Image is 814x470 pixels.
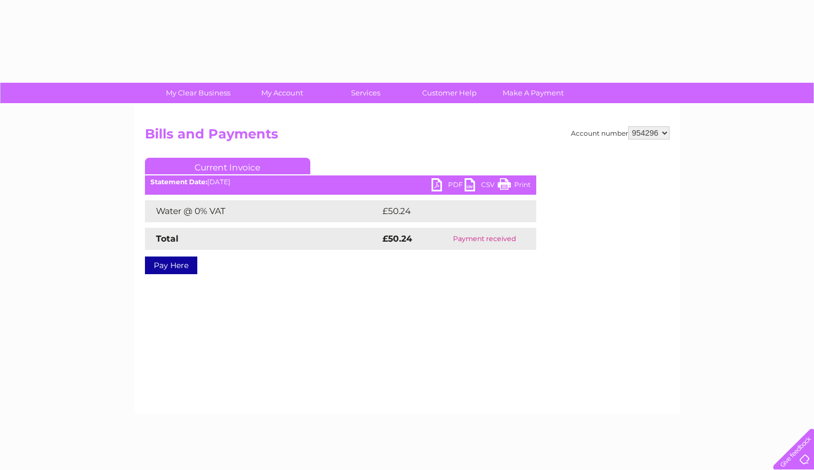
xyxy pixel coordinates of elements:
a: Pay Here [145,257,197,274]
a: Make A Payment [488,83,579,103]
a: Services [320,83,411,103]
b: Statement Date: [150,178,207,186]
a: CSV [465,178,498,194]
td: Water @ 0% VAT [145,200,380,222]
a: My Clear Business [153,83,244,103]
td: Payment received [433,228,536,250]
strong: £50.24 [382,233,412,244]
a: PDF [432,178,465,194]
div: [DATE] [145,178,536,186]
a: Current Invoice [145,158,310,174]
a: Print [498,178,531,194]
strong: Total [156,233,179,244]
div: Account number [571,126,670,140]
a: Customer Help [404,83,495,103]
h2: Bills and Payments [145,126,670,147]
a: My Account [236,83,327,103]
td: £50.24 [380,200,514,222]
